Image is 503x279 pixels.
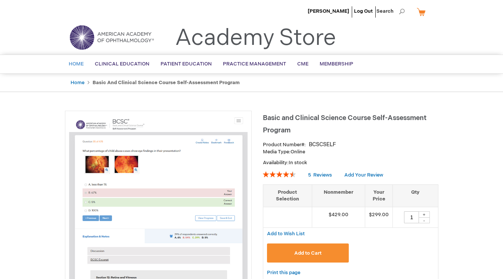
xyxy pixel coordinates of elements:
input: Qty [404,211,419,223]
th: Qty [393,184,438,207]
span: 5 [308,172,311,178]
a: 5 Reviews [308,172,333,178]
span: Clinical Education [95,61,149,67]
a: Print this page [267,268,300,278]
span: Reviews [313,172,332,178]
span: Membership [320,61,353,67]
a: Add Your Review [344,172,383,178]
span: Add to Wish List [267,231,305,237]
button: Add to Cart [267,243,349,263]
td: $299.00 [365,207,393,227]
th: Product Selection [263,184,312,207]
th: Nonmember [312,184,365,207]
th: Your Price [365,184,393,207]
span: Basic and Clinical Science Course Self-Assessment Program [263,114,426,134]
strong: Basic and Clinical Science Course Self-Assessment Program [93,80,240,86]
a: Home [71,80,84,86]
span: In stock [289,160,307,166]
div: + [419,211,430,218]
span: Practice Management [223,61,286,67]
span: CME [297,61,308,67]
div: 92% [263,171,296,177]
p: Availability: [263,159,438,166]
a: Academy Store [175,25,336,52]
span: Search [376,4,405,19]
strong: Product Number [263,142,306,148]
a: Log Out [354,8,373,14]
div: - [419,217,430,223]
td: $429.00 [312,207,365,227]
span: Patient Education [161,61,212,67]
span: Add to Cart [294,250,322,256]
strong: Media Type: [263,149,291,155]
a: Add to Wish List [267,230,305,237]
a: [PERSON_NAME] [308,8,349,14]
p: Online [263,148,438,156]
span: Home [69,61,84,67]
div: BCSCSELF [309,141,336,148]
